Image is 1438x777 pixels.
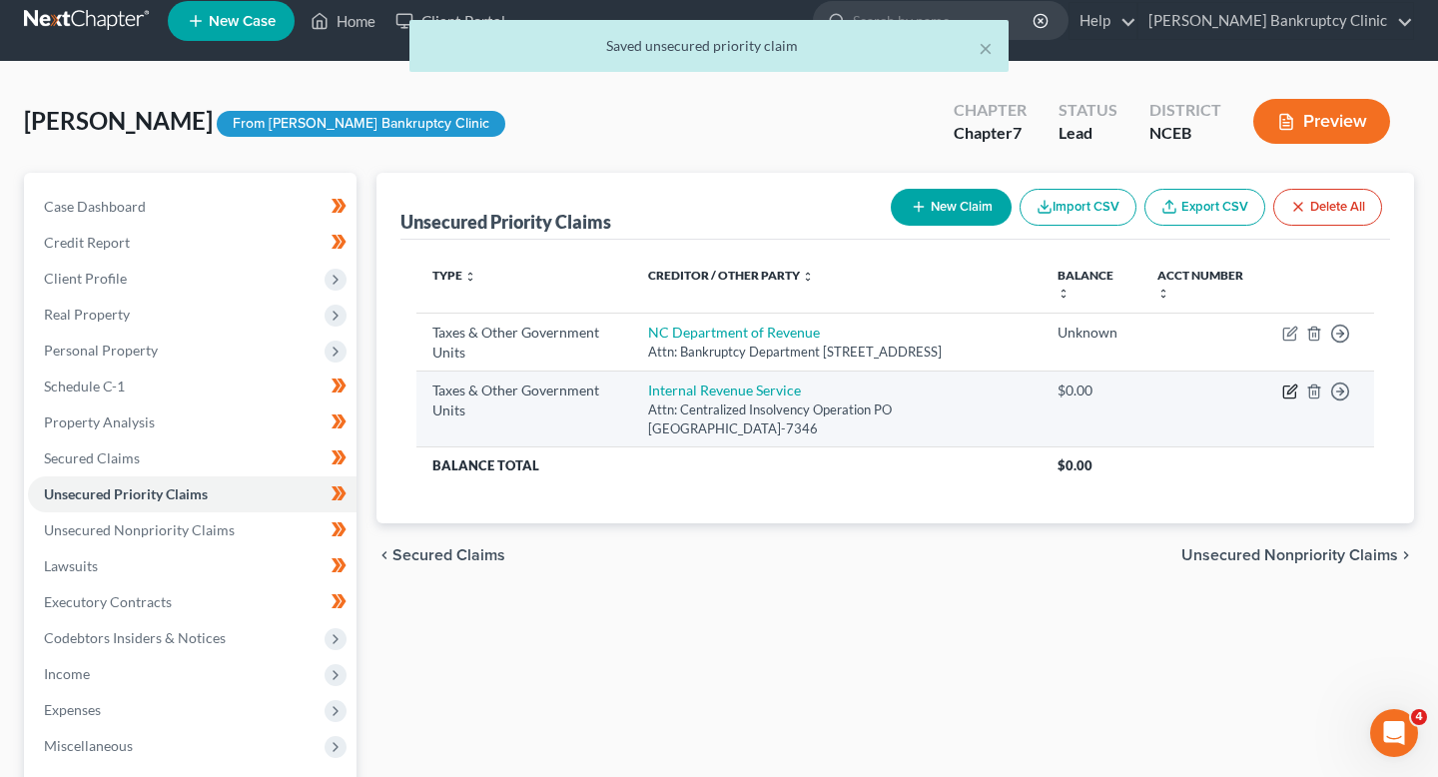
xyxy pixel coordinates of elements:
div: Attorney's Disclosure of Compensation [29,414,370,451]
span: Real Property [44,306,130,323]
a: Property Analysis [28,404,357,440]
a: Acct Number unfold_more [1157,268,1243,300]
a: Home [301,3,385,39]
img: Profile image for Emma [272,32,312,72]
button: Help [267,593,399,673]
span: Credit Report [44,234,130,251]
p: Hi there! [40,142,359,176]
span: Search for help [41,340,162,361]
span: Personal Property [44,342,158,359]
button: Import CSV [1020,189,1136,226]
i: unfold_more [1058,288,1070,300]
button: Delete All [1273,189,1382,226]
p: How can we help? [40,176,359,210]
div: Unsecured Priority Claims [400,210,611,234]
img: logo [40,45,156,63]
a: Client Portal [385,3,515,39]
iframe: To enrich screen reader interactions, please activate Accessibility in Grammarly extension settings [1370,709,1418,757]
span: Unsecured Nonpriority Claims [1181,547,1398,563]
a: Lawsuits [28,548,357,584]
div: Lead [1059,122,1117,145]
button: Unsecured Nonpriority Claims chevron_right [1181,547,1414,563]
div: Statement of Financial Affairs - Attorney or Credit Counseling Fees [29,509,370,567]
div: Saved unsecured priority claim [425,36,993,56]
a: Internal Revenue Service [648,382,801,398]
div: Taxes & Other Government Units [432,323,616,363]
span: Schedule C-1 [44,378,125,394]
div: Unknown [1058,323,1125,343]
a: Secured Claims [28,440,357,476]
a: [PERSON_NAME] Bankruptcy Clinic [1138,3,1413,39]
div: Taxes & Other Government Units [432,381,616,420]
span: Unsecured Priority Claims [44,485,208,502]
a: Help [1070,3,1136,39]
span: Miscellaneous [44,737,133,754]
a: Balance unfold_more [1058,268,1113,300]
div: Attn: Bankruptcy Department [STREET_ADDRESS] [648,343,1027,362]
a: Unsecured Priority Claims [28,476,357,512]
a: Executory Contracts [28,584,357,620]
a: Creditor / Other Party unfold_more [648,268,814,283]
div: Statement of Financial Affairs - Gross Yearly Income (Other) [41,459,335,501]
div: Close [344,32,379,68]
a: Case Dashboard [28,189,357,225]
span: Messages [166,643,235,657]
div: Attorney's Disclosure of Compensation [41,422,335,443]
button: Search for help [29,330,370,370]
span: Executory Contracts [44,593,172,610]
a: Export CSV [1144,189,1265,226]
div: Form Preview Helper [41,386,335,406]
span: New Case [209,14,276,29]
a: Credit Report [28,225,357,261]
a: NC Department of Revenue [648,324,820,341]
th: Balance Total [416,446,1042,482]
div: Statement of Financial Affairs - Attorney or Credit Counseling Fees [41,517,335,559]
span: 7 [1013,123,1022,142]
i: unfold_more [802,271,814,283]
span: Lawsuits [44,557,98,574]
div: Attn: Centralized Insolvency Operation PO [GEOGRAPHIC_DATA]-7346 [648,400,1027,437]
span: Property Analysis [44,413,155,430]
div: Statement of Financial Affairs - Gross Yearly Income (Other) [29,451,370,509]
i: unfold_more [1157,288,1169,300]
div: District [1149,99,1221,122]
span: [PERSON_NAME] [24,106,213,135]
img: Profile image for James [234,32,274,72]
div: NCEB [1149,122,1221,145]
img: Profile image for Lindsey [196,32,236,72]
input: Search by name... [853,2,1036,39]
div: Chapter [954,122,1027,145]
span: Secured Claims [44,449,140,466]
span: Secured Claims [392,547,505,563]
span: Client Profile [44,270,127,287]
a: Unsecured Nonpriority Claims [28,512,357,548]
button: Messages [133,593,266,673]
div: Form Preview Helper [29,378,370,414]
a: Schedule C-1 [28,369,357,404]
span: Expenses [44,701,101,718]
span: Unsecured Nonpriority Claims [44,521,235,538]
button: × [979,36,993,60]
i: chevron_right [1398,547,1414,563]
div: Send us a message [41,252,334,273]
span: Home [44,643,89,657]
span: Case Dashboard [44,198,146,215]
span: $0.00 [1058,457,1092,473]
button: New Claim [891,189,1012,226]
span: Income [44,665,90,682]
span: 4 [1411,709,1427,725]
a: Type unfold_more [432,268,476,283]
span: Codebtors Insiders & Notices [44,629,226,646]
div: Chapter [954,99,1027,122]
i: chevron_left [376,547,392,563]
div: $0.00 [1058,381,1125,400]
span: Help [317,643,349,657]
div: Status [1059,99,1117,122]
i: unfold_more [464,271,476,283]
div: Send us a messageWe typically reply in a few hours [20,235,379,311]
div: We typically reply in a few hours [41,273,334,294]
button: chevron_left Secured Claims [376,547,505,563]
div: From [PERSON_NAME] Bankruptcy Clinic [217,111,505,138]
button: Preview [1253,99,1390,144]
